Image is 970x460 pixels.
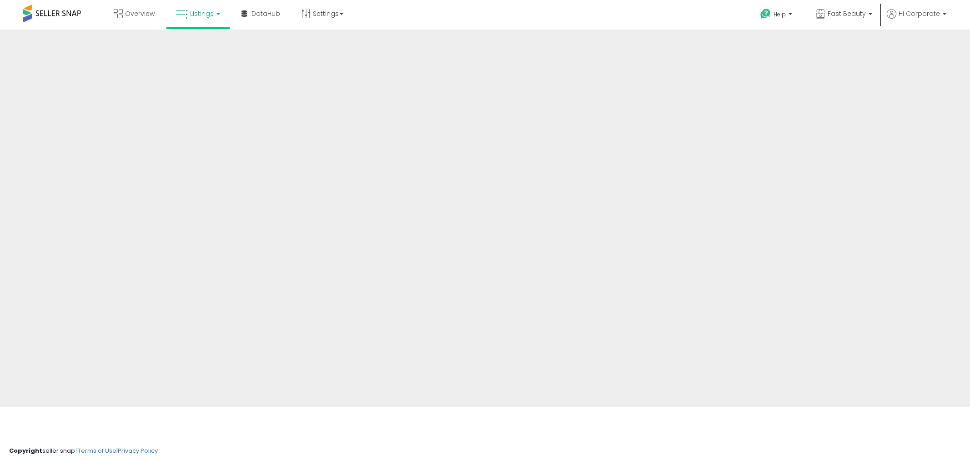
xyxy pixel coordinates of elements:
i: Get Help [760,8,771,20]
span: Fast Beauty [828,9,866,18]
span: Help [774,10,786,18]
span: Overview [125,9,155,18]
span: Listings [190,9,214,18]
a: Help [753,1,801,30]
span: DataHub [251,9,280,18]
a: Hi Corporate [887,9,946,30]
span: Hi Corporate [899,9,940,18]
